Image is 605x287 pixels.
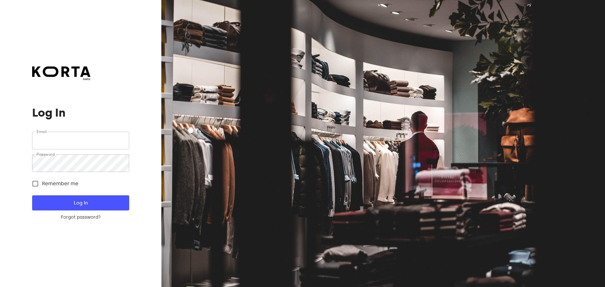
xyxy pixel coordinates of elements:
span: Log In [42,199,119,207]
h1: Log In [32,106,129,119]
a: beta [32,66,90,81]
img: Korta [32,66,90,77]
span: Remember me [42,180,78,187]
a: Forgot password? [32,214,129,221]
button: Log In [32,195,129,210]
span: beta [32,77,90,81]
